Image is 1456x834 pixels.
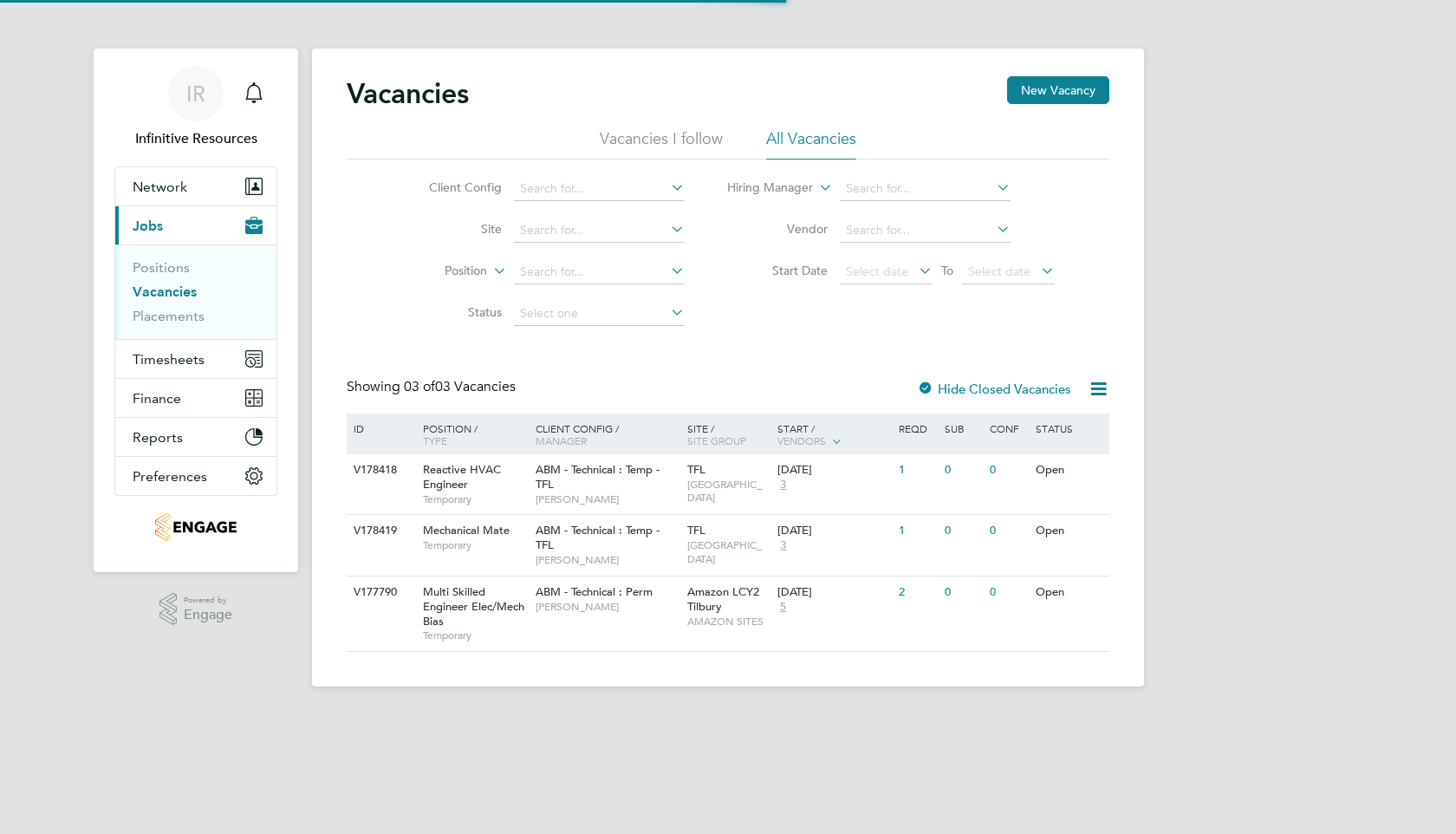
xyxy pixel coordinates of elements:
[387,263,487,280] label: Position
[1007,76,1109,104] button: New Vacancy
[687,523,705,538] span: TFL
[159,593,233,626] a: Powered byEngage
[894,577,939,609] div: 2
[766,128,856,160] li: All Vacancies
[687,584,759,614] span: Amazon LCY2 Tilbury
[1031,577,1107,609] div: Open
[114,66,277,149] a: IRInfinitive Resources
[514,260,685,284] input: Search for...
[155,513,236,541] img: infinitivegroup-logo-retina.png
[186,82,205,105] span: IR
[773,414,894,457] div: Start /
[687,538,770,565] span: [GEOGRAPHIC_DATA]
[968,264,1030,279] span: Select date
[917,381,1071,397] label: Hide Closed Vacancies
[536,462,660,492] span: ABM - Technical : Temp - TFL
[894,454,939,486] div: 1
[777,463,890,478] div: [DATE]
[115,418,276,456] button: Reports
[133,308,205,324] a: Placements
[940,414,985,443] div: Sub
[349,454,410,486] div: V178418
[133,179,187,195] span: Network
[133,218,163,234] span: Jobs
[133,390,181,407] span: Finance
[713,179,813,197] label: Hiring Manager
[687,462,705,477] span: TFL
[940,577,985,609] div: 0
[687,433,746,447] span: Site Group
[536,492,679,506] span: [PERSON_NAME]
[936,259,959,282] span: To
[687,478,770,505] span: [GEOGRAPHIC_DATA]
[349,577,410,609] div: V177790
[133,283,197,300] a: Vacancies
[423,629,527,642] span: Temporary
[115,206,276,244] button: Jobs
[133,259,190,276] a: Positions
[184,593,232,608] span: Powered by
[404,378,516,395] span: 03 Vacancies
[940,454,985,486] div: 0
[115,457,276,495] button: Preferences
[894,414,939,443] div: Reqd
[687,615,770,629] span: AMAZON SITES
[1031,414,1107,443] div: Status
[1031,515,1107,547] div: Open
[423,538,527,552] span: Temporary
[347,76,469,111] h2: Vacancies
[840,177,1011,201] input: Search for...
[536,433,587,447] span: Manager
[536,584,653,599] span: ABM - Technical : Perm
[402,221,502,237] label: Site
[115,167,276,205] button: Network
[349,515,410,547] div: V178419
[985,515,1030,547] div: 0
[133,351,205,368] span: Timesheets
[423,523,510,538] span: Mechanical Mate
[536,553,679,567] span: [PERSON_NAME]
[894,515,939,547] div: 1
[985,414,1030,443] div: Conf
[536,600,679,614] span: [PERSON_NAME]
[600,128,723,160] li: Vacancies I follow
[777,478,789,492] span: 3
[985,577,1030,609] div: 0
[423,433,447,447] span: Type
[777,524,890,538] div: [DATE]
[404,378,435,395] span: 03 of
[536,523,660,552] span: ABM - Technical : Temp - TFL
[410,414,531,455] div: Position /
[514,218,685,243] input: Search for...
[777,585,890,600] div: [DATE]
[115,340,276,378] button: Timesheets
[846,264,908,279] span: Select date
[514,177,685,201] input: Search for...
[777,538,789,553] span: 3
[349,414,410,443] div: ID
[114,513,277,541] a: Go to home page
[347,378,519,396] div: Showing
[514,302,685,326] input: Select one
[133,468,207,485] span: Preferences
[423,462,501,492] span: Reactive HVAC Engineer
[94,49,298,572] nav: Main navigation
[777,433,826,447] span: Vendors
[115,379,276,417] button: Finance
[184,608,232,622] span: Engage
[840,218,1011,243] input: Search for...
[940,515,985,547] div: 0
[423,492,527,506] span: Temporary
[114,128,277,149] span: Infinitive Resources
[683,414,774,455] div: Site /
[531,414,683,455] div: Client Config /
[133,429,183,446] span: Reports
[985,454,1030,486] div: 0
[402,179,502,195] label: Client Config
[728,221,828,237] label: Vendor
[423,584,524,629] span: Multi Skilled Engineer Elec/Mech Bias
[115,244,276,339] div: Jobs
[777,600,789,615] span: 5
[402,304,502,320] label: Status
[728,263,828,278] label: Start Date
